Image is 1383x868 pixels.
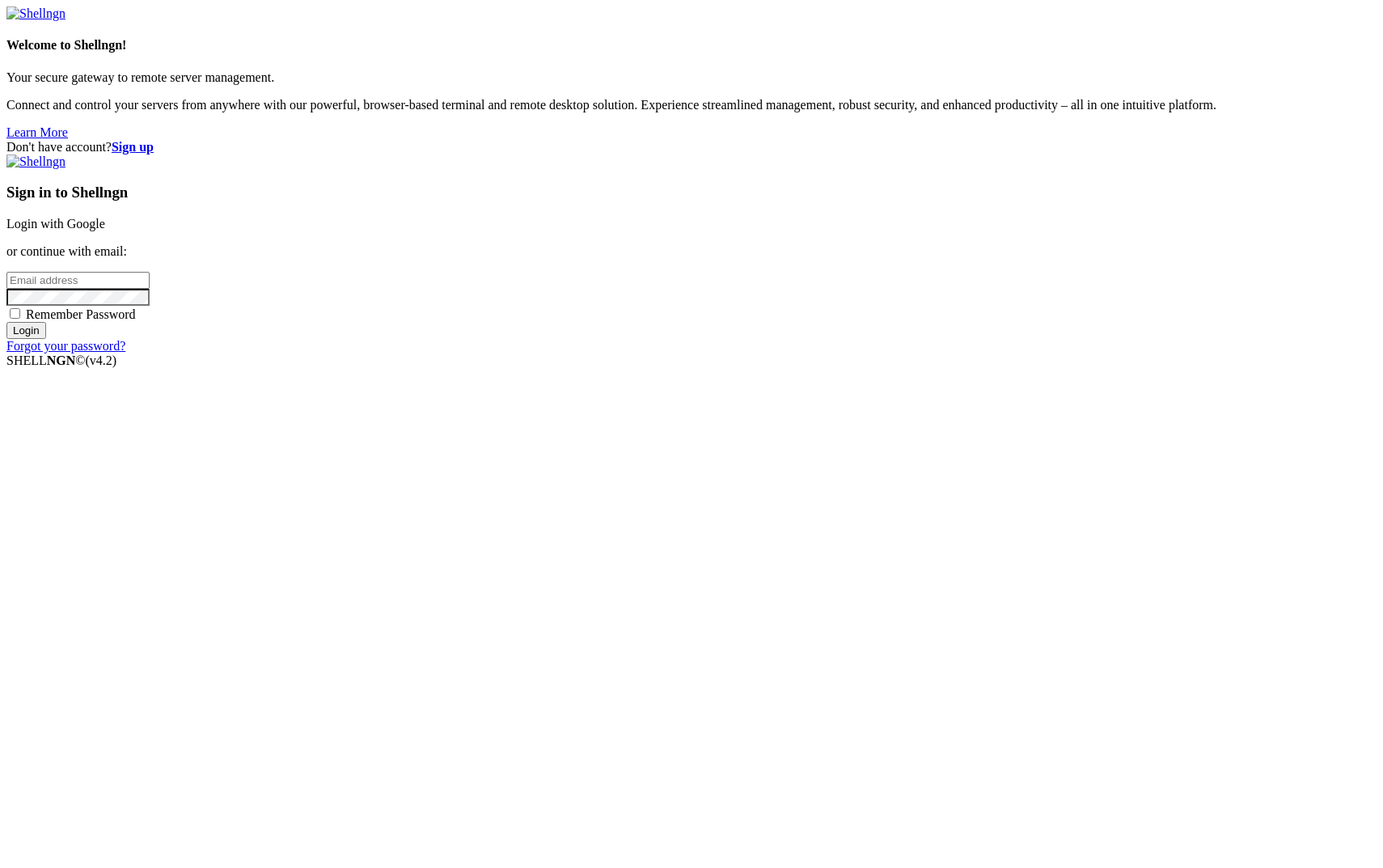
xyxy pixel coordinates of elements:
[6,244,1377,259] p: or continue with email:
[86,354,117,367] span: 4.2.0
[6,322,46,339] input: Login
[10,308,20,319] input: Remember Password
[47,354,76,367] b: NGN
[6,125,68,139] a: Learn More
[6,98,1377,112] p: Connect and control your servers from anywhere with our powerful, browser-based terminal and remo...
[112,140,154,154] a: Sign up
[6,140,1377,155] div: Don't have account?
[6,70,1377,85] p: Your secure gateway to remote server management.
[6,155,66,169] img: Shellngn
[6,339,125,353] a: Forgot your password?
[6,38,1377,53] h4: Welcome to Shellngn!
[6,217,105,231] a: Login with Google
[6,354,116,367] span: SHELL ©
[6,272,150,289] input: Email address
[6,6,66,21] img: Shellngn
[26,307,136,321] span: Remember Password
[6,184,1377,201] h3: Sign in to Shellngn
